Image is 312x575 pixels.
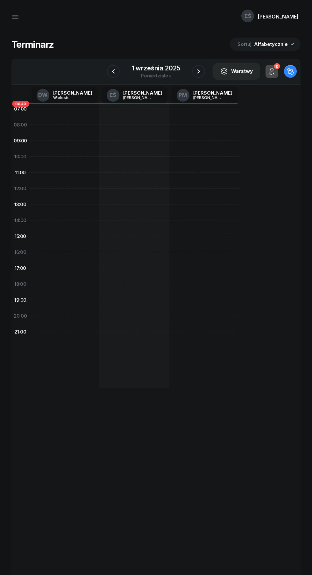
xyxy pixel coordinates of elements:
div: 11:00 [11,165,29,181]
button: 0 [266,65,278,78]
a: EŚ[PERSON_NAME][PERSON_NAME] [102,87,167,104]
div: 20:00 [11,308,29,324]
div: 17:00 [11,260,29,276]
span: Sortuj [238,40,253,48]
div: 21:00 [11,324,29,340]
div: [PERSON_NAME] [123,96,154,100]
div: [PERSON_NAME] [193,90,232,95]
div: [PERSON_NAME] [53,90,92,95]
div: 12:00 [11,181,29,197]
div: 14:00 [11,212,29,228]
div: 19:00 [11,292,29,308]
button: Warstwy [213,63,260,80]
h1: Terminarz [11,39,54,50]
div: Wielosik [53,96,84,100]
span: Alfabetycznie [254,41,288,47]
div: 10:00 [11,149,29,165]
button: Sortuj Alfabetycznie [230,38,301,51]
div: Warstwy [220,67,253,75]
span: PM [179,92,187,98]
span: EŚ [245,13,251,19]
a: PM[PERSON_NAME][PERSON_NAME] [172,87,238,104]
div: [PERSON_NAME] [193,96,224,100]
div: 16:00 [11,244,29,260]
div: [PERSON_NAME] [258,14,299,19]
div: 09:00 [11,133,29,149]
span: 06:40 [12,101,29,107]
div: 07:00 [11,101,29,117]
div: 08:00 [11,117,29,133]
div: 13:00 [11,197,29,212]
span: DW [38,92,48,98]
div: 18:00 [11,276,29,292]
div: 15:00 [11,228,29,244]
span: EŚ [110,92,116,98]
div: [PERSON_NAME] [123,90,162,95]
div: 0 [274,63,280,69]
div: poniedziałek [132,73,181,78]
a: DW[PERSON_NAME]Wielosik [32,87,97,104]
div: 1 września 2025 [132,65,181,71]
